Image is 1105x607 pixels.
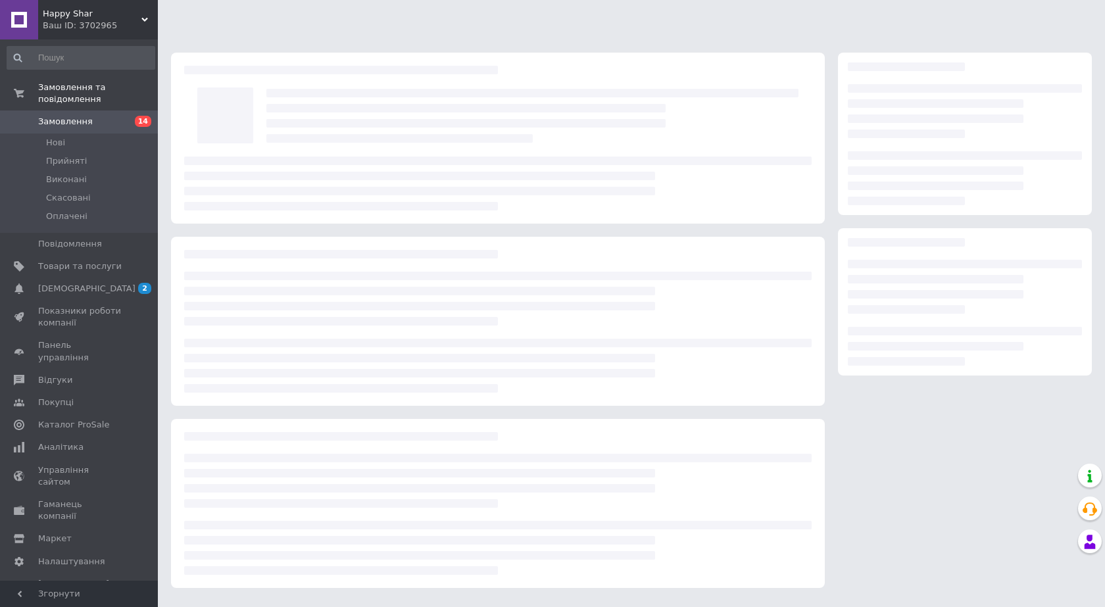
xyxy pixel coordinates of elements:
span: Показники роботи компанії [38,305,122,329]
span: Повідомлення [38,238,102,250]
span: Аналітика [38,441,84,453]
span: Товари та послуги [38,260,122,272]
span: Виконані [46,174,87,185]
span: Замовлення [38,116,93,128]
span: Happy Shar [43,8,141,20]
span: Маркет [38,533,72,545]
span: 14 [135,116,151,127]
span: Оплачені [46,210,87,222]
div: Ваш ID: 3702965 [43,20,158,32]
span: Управління сайтом [38,464,122,488]
span: Панель управління [38,339,122,363]
span: Гаманець компанії [38,498,122,522]
span: Скасовані [46,192,91,204]
span: Відгуки [38,374,72,386]
span: Покупці [38,397,74,408]
span: Налаштування [38,556,105,568]
input: Пошук [7,46,155,70]
span: Прийняті [46,155,87,167]
span: Замовлення та повідомлення [38,82,158,105]
span: 2 [138,283,151,294]
span: Нові [46,137,65,149]
span: Каталог ProSale [38,419,109,431]
span: [DEMOGRAPHIC_DATA] [38,283,135,295]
